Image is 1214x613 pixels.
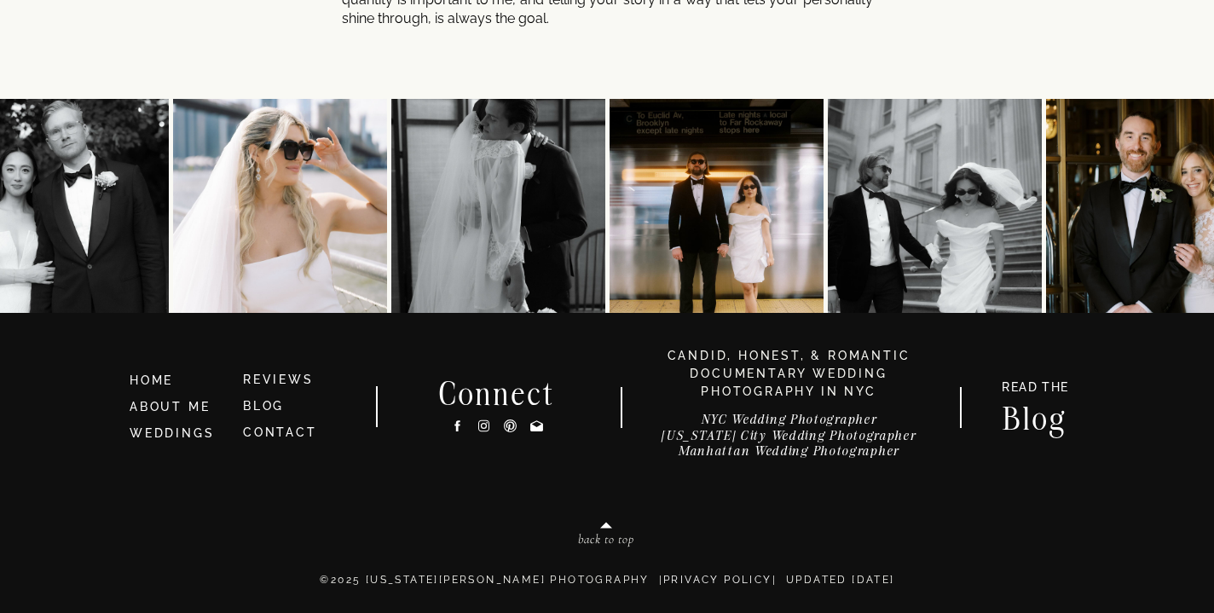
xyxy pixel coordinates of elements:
h3: NYC Wedding Photographer [US_STATE] City Wedding Photographer Manhattan Wedding Photographer [637,412,940,467]
a: BLOG [243,399,284,413]
h2: Connect [417,379,577,406]
a: REVIEWS [243,373,314,386]
a: CONTACT [243,425,317,439]
a: READ THE [993,381,1078,399]
img: Anna & Felipe — embracing the moment, and the magic follows. [391,99,605,313]
p: ©2025 [US_STATE][PERSON_NAME] PHOTOGRAPHY | | Updated [DATE] [95,572,1119,606]
img: K&J [610,99,824,313]
a: back to top [506,533,707,552]
a: WEDDINGS [130,426,214,440]
img: Kat & Jett, NYC style [828,99,1042,313]
a: Privacy Policy [663,574,772,586]
img: Dina & Kelvin [173,99,387,313]
a: NYC Wedding Photographer[US_STATE] City Wedding PhotographerManhattan Wedding Photographer [637,412,940,467]
a: HOME [130,372,228,390]
a: ABOUT ME [130,400,210,413]
h3: candid, honest, & romantic Documentary Wedding photography in nyc [645,347,932,401]
a: Blog [986,403,1084,430]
